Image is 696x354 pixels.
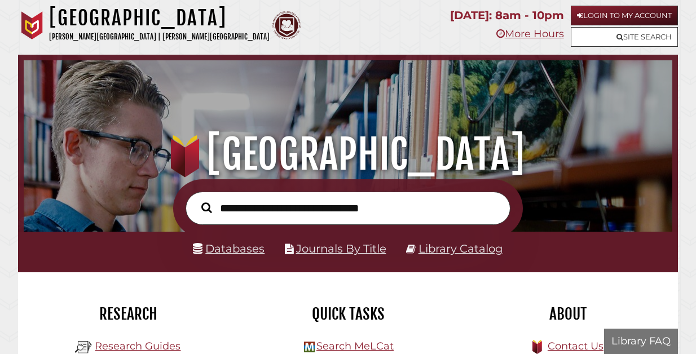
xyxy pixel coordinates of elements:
[304,342,315,352] img: Hekman Library Logo
[193,242,265,255] a: Databases
[419,242,503,255] a: Library Catalog
[548,340,604,352] a: Contact Us
[34,130,662,179] h1: [GEOGRAPHIC_DATA]
[27,304,230,324] h2: Research
[95,340,180,352] a: Research Guides
[49,30,270,43] p: [PERSON_NAME][GEOGRAPHIC_DATA] | [PERSON_NAME][GEOGRAPHIC_DATA]
[571,27,678,47] a: Site Search
[450,6,564,25] p: [DATE]: 8am - 10pm
[196,200,217,215] button: Search
[246,304,450,324] h2: Quick Tasks
[296,242,386,255] a: Journals By Title
[49,6,270,30] h1: [GEOGRAPHIC_DATA]
[201,202,212,214] i: Search
[18,11,46,39] img: Calvin University
[496,28,564,40] a: More Hours
[571,6,678,25] a: Login to My Account
[316,340,394,352] a: Search MeLCat
[272,11,301,39] img: Calvin Theological Seminary
[466,304,669,324] h2: About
